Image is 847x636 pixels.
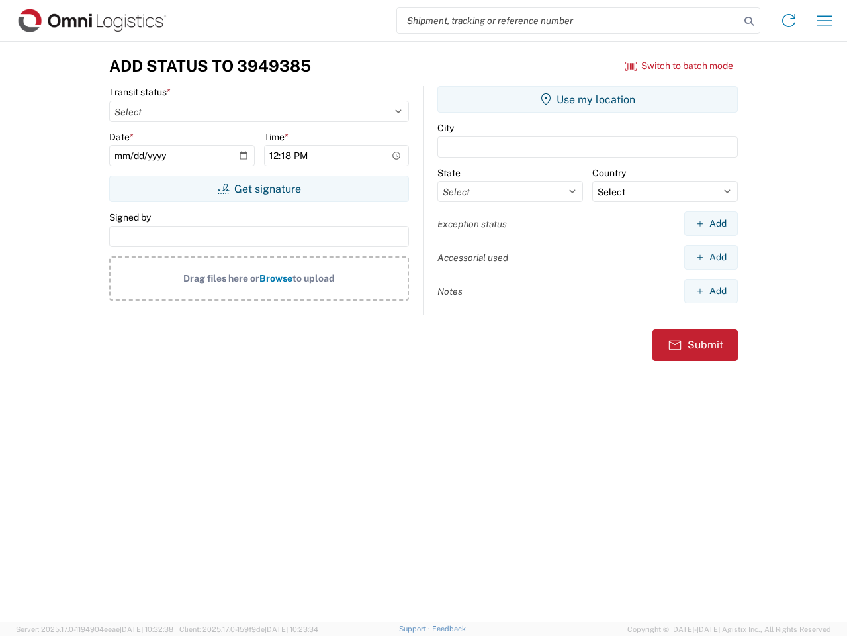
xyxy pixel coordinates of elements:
[120,625,173,633] span: [DATE] 10:32:38
[109,176,409,202] button: Get signature
[109,56,311,76] h3: Add Status to 3949385
[437,252,508,264] label: Accessorial used
[397,8,740,33] input: Shipment, tracking or reference number
[109,131,134,143] label: Date
[109,86,171,98] label: Transit status
[437,86,738,113] button: Use my location
[625,55,733,77] button: Switch to batch mode
[264,131,289,143] label: Time
[437,167,461,179] label: State
[437,286,463,297] label: Notes
[265,625,318,633] span: [DATE] 10:23:34
[437,218,507,230] label: Exception status
[432,625,466,633] a: Feedback
[437,122,454,134] label: City
[16,625,173,633] span: Server: 2025.17.0-1194904eeae
[627,623,831,635] span: Copyright © [DATE]-[DATE] Agistix Inc., All Rights Reserved
[259,273,292,284] span: Browse
[109,211,151,223] label: Signed by
[592,167,626,179] label: Country
[292,273,335,284] span: to upload
[183,273,259,284] span: Drag files here or
[652,329,738,361] button: Submit
[684,245,738,270] button: Add
[399,625,432,633] a: Support
[684,279,738,303] button: Add
[179,625,318,633] span: Client: 2025.17.0-159f9de
[684,211,738,236] button: Add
